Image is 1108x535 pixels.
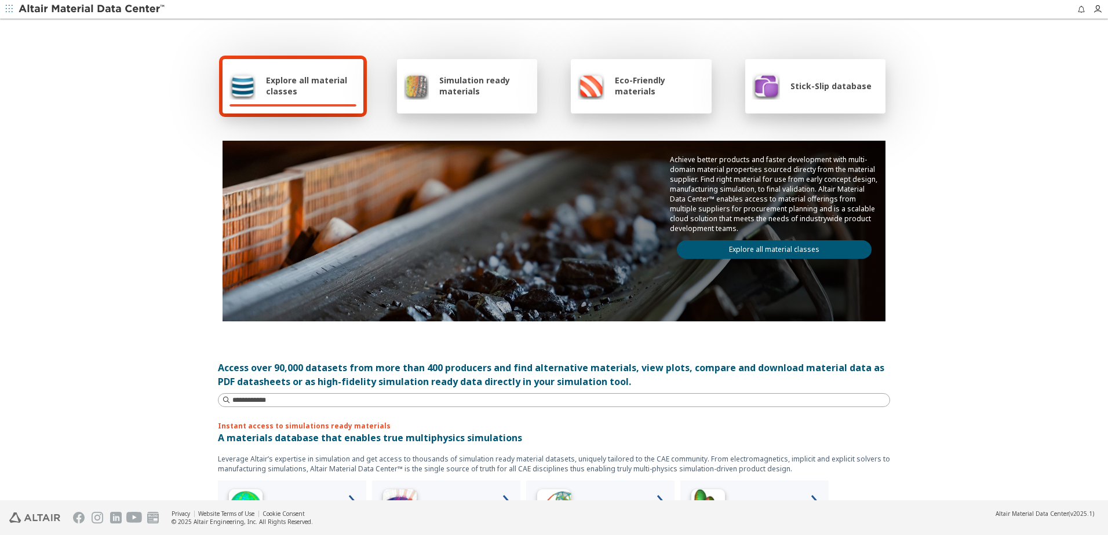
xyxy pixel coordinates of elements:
[266,75,356,97] span: Explore all material classes
[263,510,305,518] a: Cookie Consent
[218,421,890,431] p: Instant access to simulations ready materials
[218,361,890,389] div: Access over 90,000 datasets from more than 400 producers and find alternative materials, view plo...
[578,72,604,100] img: Eco-Friendly materials
[377,485,423,532] img: Low Frequency Icon
[790,80,872,91] span: Stick-Slip database
[19,3,166,15] img: Altair Material Data Center
[996,510,1094,518] div: (v2025.1)
[172,518,313,526] div: © 2025 Altair Engineering, Inc. All Rights Reserved.
[439,75,530,97] span: Simulation ready materials
[172,510,190,518] a: Privacy
[996,510,1069,518] span: Altair Material Data Center
[670,155,879,233] p: Achieve better products and faster development with multi-domain material properties sourced dire...
[198,510,254,518] a: Website Terms of Use
[677,240,872,259] a: Explore all material classes
[9,512,60,523] img: Altair Engineering
[229,72,256,100] img: Explore all material classes
[752,72,780,100] img: Stick-Slip database
[531,485,577,532] img: Structural Analyses Icon
[404,72,429,100] img: Simulation ready materials
[615,75,704,97] span: Eco-Friendly materials
[218,431,890,445] p: A materials database that enables true multiphysics simulations
[223,485,269,532] img: High Frequency Icon
[685,485,731,532] img: Crash Analyses Icon
[218,454,890,474] p: Leverage Altair’s expertise in simulation and get access to thousands of simulation ready materia...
